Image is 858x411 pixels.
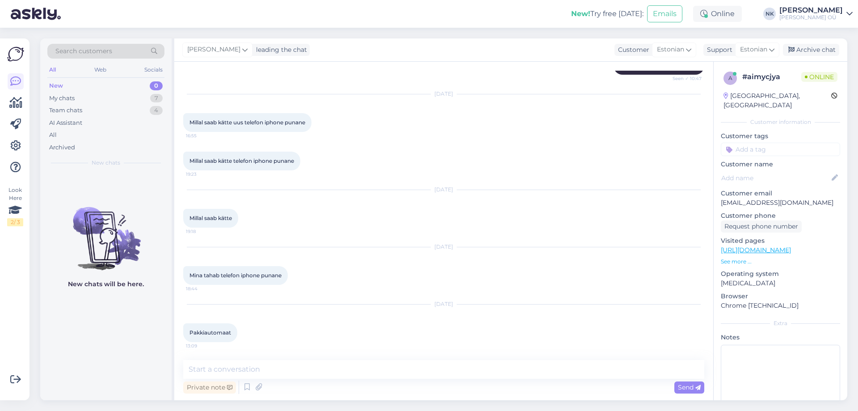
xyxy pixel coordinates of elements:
[763,8,776,20] div: NK
[49,143,75,152] div: Archived
[252,45,307,55] div: leading the chat
[721,198,840,208] p: [EMAIL_ADDRESS][DOMAIN_NAME]
[779,14,843,21] div: [PERSON_NAME] OÜ
[721,319,840,327] div: Extra
[657,45,684,55] span: Estonian
[186,285,219,292] span: 18:44
[49,81,63,90] div: New
[189,272,282,279] span: Mina tahab telefon iphone punane
[721,173,830,183] input: Add name
[779,7,853,21] a: [PERSON_NAME][PERSON_NAME] OÜ
[183,243,704,251] div: [DATE]
[721,118,840,126] div: Customer information
[728,75,732,81] span: a
[150,94,163,103] div: 7
[186,228,219,235] span: 19:18
[189,329,231,336] span: Pakkiautomaat
[186,132,219,139] span: 16:55
[721,333,840,342] p: Notes
[186,343,219,349] span: 13:09
[189,215,232,221] span: Millal saab kätte
[678,383,701,391] span: Send
[721,160,840,169] p: Customer name
[150,106,163,115] div: 4
[47,64,58,76] div: All
[55,47,112,56] span: Search customers
[693,6,742,22] div: Online
[783,44,839,56] div: Archive chat
[49,106,82,115] div: Team chats
[721,211,840,220] p: Customer phone
[183,381,236,394] div: Private note
[721,131,840,141] p: Customer tags
[801,72,837,82] span: Online
[721,220,802,233] div: Request phone number
[49,131,57,140] div: All
[721,143,840,156] input: Add a tag
[189,157,294,164] span: Millal saab kätte telefon iphone punane
[143,64,164,76] div: Socials
[49,94,75,103] div: My chats
[186,171,219,178] span: 19:23
[721,301,840,310] p: Chrome [TECHNICAL_ID]
[614,45,649,55] div: Customer
[779,7,843,14] div: [PERSON_NAME]
[92,159,120,167] span: New chats
[7,218,23,226] div: 2 / 3
[183,300,704,308] div: [DATE]
[183,186,704,194] div: [DATE]
[7,46,24,63] img: Askly Logo
[189,119,305,126] span: Millal saab kätte uus telefon iphone punane
[742,72,801,82] div: # aimycjya
[721,236,840,246] p: Visited pages
[721,292,840,301] p: Browser
[721,246,791,254] a: [URL][DOMAIN_NAME]
[187,45,240,55] span: [PERSON_NAME]
[49,119,82,127] div: AI Assistant
[721,189,840,198] p: Customer email
[668,75,702,82] span: Seen ✓ 10:47
[721,269,840,279] p: Operating system
[150,81,163,90] div: 0
[647,5,682,22] button: Emails
[68,280,144,289] p: New chats will be here.
[721,258,840,266] p: See more ...
[721,279,840,288] p: [MEDICAL_DATA]
[571,9,590,18] b: New!
[183,90,704,98] div: [DATE]
[7,186,23,226] div: Look Here
[703,45,732,55] div: Support
[93,64,108,76] div: Web
[40,191,172,271] img: No chats
[571,8,643,19] div: Try free [DATE]:
[740,45,767,55] span: Estonian
[723,91,831,110] div: [GEOGRAPHIC_DATA], [GEOGRAPHIC_DATA]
